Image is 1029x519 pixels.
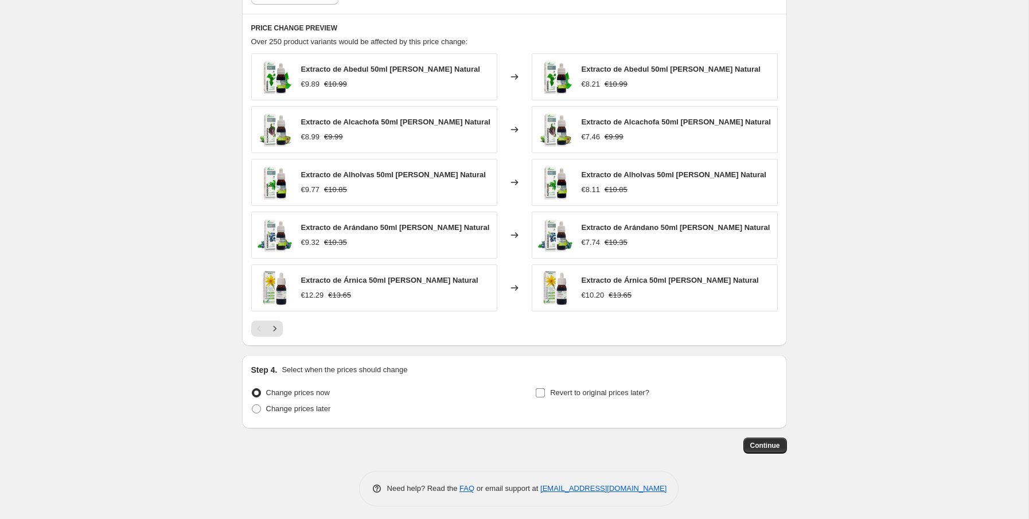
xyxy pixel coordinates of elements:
[258,112,292,147] img: B00XO28486.MAIN_80x.jpg
[582,290,605,301] div: €10.20
[301,170,486,179] span: Extracto de Alholvas 50ml [PERSON_NAME] Natural
[538,165,572,200] img: B07MWGVX2G.MAIN_80x.jpg
[301,290,324,301] div: €12.29
[750,441,780,450] span: Continue
[258,165,292,200] img: B07MWGVX2G.MAIN_80x.jpg
[459,484,474,493] a: FAQ
[301,223,490,232] span: Extracto de Arándano 50ml [PERSON_NAME] Natural
[582,276,759,284] span: Extracto de Árnica 50ml [PERSON_NAME] Natural
[301,237,320,248] div: €9.32
[258,271,292,305] img: extracto-de-arnica-xxi-soria-natural-50-ml_0ba46c4c-1a1b-4b8d-903e-4831397a331d_80x.jpg
[324,79,347,90] strike: €10.99
[609,290,632,301] strike: €13.65
[605,79,627,90] strike: €10.99
[324,237,347,248] strike: €10.35
[251,321,283,337] nav: Pagination
[301,118,490,126] span: Extracto de Alcachofa 50ml [PERSON_NAME] Natural
[538,218,572,252] img: B07KLX3KF1.MAIN_80x.jpg
[301,131,320,143] div: €8.99
[582,223,770,232] span: Extracto de Arándano 50ml [PERSON_NAME] Natural
[605,237,627,248] strike: €10.35
[550,388,649,397] span: Revert to original prices later?
[324,131,343,143] strike: €9.99
[387,484,460,493] span: Need help? Read the
[474,484,540,493] span: or email support at
[538,112,572,147] img: B00XO28486.MAIN_80x.jpg
[258,218,292,252] img: B07KLX3KF1.MAIN_80x.jpg
[582,118,771,126] span: Extracto de Alcachofa 50ml [PERSON_NAME] Natural
[266,388,330,397] span: Change prices now
[582,131,601,143] div: €7.46
[540,484,666,493] a: [EMAIL_ADDRESS][DOMAIN_NAME]
[743,438,787,454] button: Continue
[582,79,601,90] div: €8.21
[301,65,480,73] span: Extracto de Abedul 50ml [PERSON_NAME] Natural
[582,184,601,196] div: €8.11
[605,131,623,143] strike: €9.99
[538,271,572,305] img: extracto-de-arnica-xxi-soria-natural-50-ml_0ba46c4c-1a1b-4b8d-903e-4831397a331d_80x.jpg
[282,364,407,376] p: Select when the prices should change
[301,184,320,196] div: €9.77
[301,276,478,284] span: Extracto de Árnica 50ml [PERSON_NAME] Natural
[301,79,320,90] div: €9.89
[538,60,572,94] img: B07PJTS3HF.MAIN_80x.jpg
[266,404,331,413] span: Change prices later
[251,37,468,46] span: Over 250 product variants would be affected by this price change:
[582,170,766,179] span: Extracto de Alholvas 50ml [PERSON_NAME] Natural
[582,65,761,73] span: Extracto de Abedul 50ml [PERSON_NAME] Natural
[251,364,278,376] h2: Step 4.
[267,321,283,337] button: Next
[324,184,347,196] strike: €10.85
[251,24,778,33] h6: PRICE CHANGE PREVIEW
[605,184,627,196] strike: €10.85
[328,290,351,301] strike: €13.65
[258,60,292,94] img: B07PJTS3HF.MAIN_80x.jpg
[582,237,601,248] div: €7.74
